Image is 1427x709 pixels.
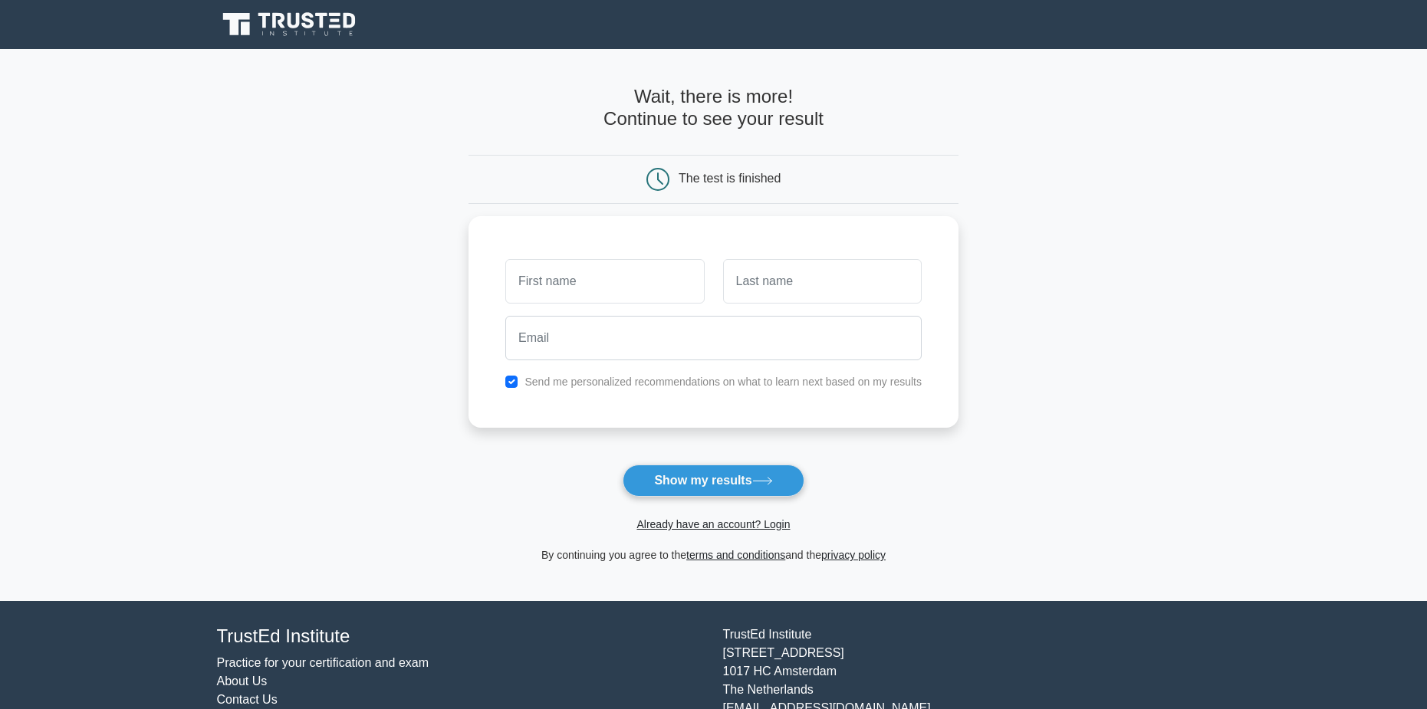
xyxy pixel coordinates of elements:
input: Email [505,316,922,360]
button: Show my results [623,464,804,497]
a: Practice for your certification and exam [217,656,429,669]
a: privacy policy [821,549,886,561]
div: By continuing you agree to the and the [459,546,968,564]
h4: Wait, there is more! Continue to see your result [469,86,958,130]
a: About Us [217,675,268,688]
a: terms and conditions [686,549,785,561]
h4: TrustEd Institute [217,625,705,648]
div: The test is finished [679,172,781,185]
input: Last name [723,259,922,304]
a: Contact Us [217,693,278,706]
label: Send me personalized recommendations on what to learn next based on my results [524,376,922,388]
input: First name [505,259,704,304]
a: Already have an account? Login [636,518,790,530]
